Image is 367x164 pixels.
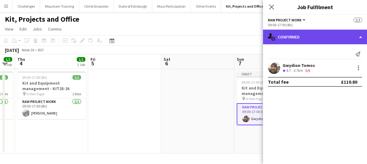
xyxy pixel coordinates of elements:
[90,60,95,67] span: 5
[237,71,305,76] div: Draft
[72,75,81,80] span: 1/1
[152,0,191,12] button: Mass Participation
[17,71,86,119] app-job-card: 09:00-17:00 (8h)1/1Kit and Equipment management - KIT25-26 Yr Hen Ysgol1 RoleRAW project work1/10...
[5,26,13,32] span: View
[5,15,79,24] h1: Kit, Projects and Office
[20,48,35,52] span: Week 36
[237,103,305,125] app-card-role: RAW project work1/109:00-17:00 (8h)Gwydion Tomos
[237,56,244,62] span: Sun
[46,25,64,33] a: Comms
[237,85,305,96] h3: Kit and Equipment management - KIT25-26
[17,60,25,67] span: 4
[22,75,47,80] span: 09:00-17:00 (8h)
[292,68,304,73] div: 3.7km
[91,56,95,62] span: Fri
[305,68,310,73] app-skills-label: 5/6
[114,0,152,12] button: Duke of Edinburgh
[48,26,62,32] span: Comms
[40,0,79,12] button: Mountain Training
[242,80,266,85] span: 09:00-17:00 (8h)
[26,92,44,96] span: Yr Hen Ysgol
[191,0,221,12] button: Other Events
[268,18,306,22] button: RAW project work
[5,47,19,53] div: [DATE]
[77,57,85,62] span: 1/1
[20,26,27,32] span: Edit
[341,79,357,85] div: £110.80
[286,68,291,73] span: 4.7
[17,98,86,119] app-card-role: RAW project work1/109:00-17:00 (8h)[PERSON_NAME]
[17,25,29,33] a: Edit
[4,57,12,62] span: 1/1
[263,3,367,11] h3: Job Fulfilment
[221,0,269,12] button: Kit, Projects and Office
[13,0,40,12] button: Challenges
[283,63,315,68] div: Gwydion Tomos
[72,92,81,96] span: 1 Role
[246,97,264,101] span: Yr Hen Ysgol
[33,26,42,32] span: Jobs
[77,62,85,67] div: 1 Job
[354,18,362,22] span: 1/1
[164,56,170,62] span: Sat
[237,71,305,125] app-job-card: Draft09:00-17:00 (8h)1/1Kit and Equipment management - KIT25-26 Yr Hen Ysgol1 RoleRAW project wor...
[38,48,44,52] div: BST
[268,23,362,27] div: 09:00-17:00 (8h)
[17,56,25,62] span: Thu
[30,25,44,33] a: Jobs
[236,60,244,67] span: 7
[263,30,367,44] div: Confirmed
[17,80,86,91] h3: Kit and Equipment management - KIT25-26
[268,18,302,22] span: RAW project work
[163,60,170,67] span: 6
[2,25,16,33] a: View
[79,0,114,12] button: Climb Snowdon
[4,62,12,67] div: 1 Job
[268,79,289,85] div: Total fee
